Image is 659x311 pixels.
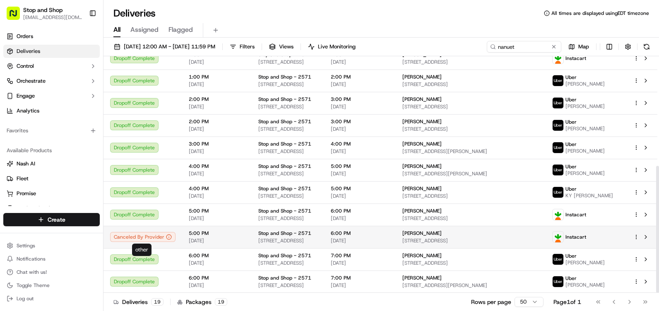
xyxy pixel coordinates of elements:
span: Control [17,62,34,70]
span: 4:00 PM [331,141,389,147]
span: Instacart [565,234,586,240]
button: Orchestrate [3,74,100,88]
span: 3:00 PM [189,141,245,147]
span: [PERSON_NAME] [402,185,442,192]
a: Promise [7,190,96,197]
div: 📗 [8,121,15,127]
span: [PERSON_NAME] [565,148,605,154]
span: Stop and Shop - 2571 [258,141,311,147]
span: Orchestrate [17,77,46,85]
span: [PERSON_NAME] [402,163,442,170]
span: Uber [565,96,577,103]
span: [PERSON_NAME] [565,103,605,110]
span: Pylon [82,140,100,146]
a: Fleet [7,175,96,182]
a: Nash AI [7,160,96,167]
span: API Documentation [78,120,133,128]
span: [DATE] [331,170,389,177]
button: Log out [3,293,100,304]
button: Start new chat [141,81,151,91]
span: [STREET_ADDRESS][PERSON_NAME] [402,170,539,177]
img: profile_uber_ahold_partner.png [553,120,563,131]
input: Type to search [487,41,561,53]
img: profile_instacart_ahold_partner.png [553,232,563,242]
span: Instacart [565,211,586,218]
a: Product Catalog [7,205,96,212]
span: [DATE] [331,260,389,266]
div: Packages [177,298,227,306]
span: Assigned [130,25,159,35]
span: [DATE] [331,126,389,132]
span: [STREET_ADDRESS] [402,193,539,199]
span: [STREET_ADDRESS] [402,237,539,244]
span: [STREET_ADDRESS] [258,215,317,222]
span: [DATE] [189,170,245,177]
span: Stop and Shop - 2571 [258,118,311,125]
span: Fleet [17,175,29,182]
span: Analytics [17,107,39,115]
span: [DATE] [189,59,245,65]
p: Welcome 👋 [8,33,151,46]
img: profile_uber_ahold_partner.png [553,187,563,198]
button: Chat with us! [3,266,100,278]
span: Settings [17,242,35,249]
span: [DATE] [189,103,245,110]
button: Promise [3,187,100,200]
button: Stop and Shop [23,6,63,14]
span: [DATE] [331,103,389,110]
span: [DATE] [189,148,245,155]
div: 19 [215,298,227,306]
span: [PERSON_NAME] [565,282,605,288]
div: Favorites [3,124,100,137]
span: [DATE] [189,126,245,132]
span: Toggle Theme [17,282,50,289]
div: Page 1 of 1 [553,298,581,306]
span: [DATE] [331,148,389,155]
span: [STREET_ADDRESS] [258,260,317,266]
span: Map [578,43,589,50]
img: profile_instacart_ahold_partner.png [553,209,563,220]
span: All [113,25,120,35]
div: Canceled By Provider [110,232,176,242]
img: profile_uber_ahold_partner.png [553,276,563,287]
span: Create [48,215,65,224]
span: [PERSON_NAME] [402,208,442,214]
span: [DATE] [189,81,245,88]
div: 19 [151,298,164,306]
span: 4:00 PM [189,185,245,192]
button: Create [3,213,100,226]
button: [EMAIL_ADDRESS][DOMAIN_NAME] [23,14,82,21]
span: Stop and Shop - 2571 [258,252,311,259]
input: Got a question? Start typing here... [22,53,149,62]
a: Deliveries [3,45,100,58]
span: 6:00 PM [189,252,245,259]
span: [DATE] [189,193,245,199]
span: 5:00 PM [331,185,389,192]
span: Flagged [168,25,193,35]
span: 2:00 PM [189,118,245,125]
span: [STREET_ADDRESS] [258,282,317,289]
img: profile_uber_ahold_partner.png [553,98,563,108]
span: Knowledge Base [17,120,63,128]
span: [DATE] [189,215,245,222]
button: Stop and Shop[EMAIL_ADDRESS][DOMAIN_NAME] [3,3,86,23]
div: 💻 [70,121,77,127]
span: [DATE] [189,260,245,266]
img: profile_uber_ahold_partner.png [553,142,563,153]
span: [STREET_ADDRESS][PERSON_NAME] [402,148,539,155]
span: Stop and Shop - 2571 [258,230,311,237]
button: Toggle Theme [3,280,100,291]
span: 6:00 PM [189,275,245,281]
span: [PERSON_NAME] [402,230,442,237]
span: [PERSON_NAME] [565,125,605,132]
span: [DATE] [331,193,389,199]
span: [PERSON_NAME] [402,252,442,259]
button: Views [265,41,297,53]
button: Refresh [641,41,652,53]
span: Stop and Shop - 2571 [258,185,311,192]
span: [STREET_ADDRESS] [258,193,317,199]
span: Product Catalog [17,205,56,212]
button: Nash AI [3,157,100,170]
span: [PERSON_NAME] [402,141,442,147]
